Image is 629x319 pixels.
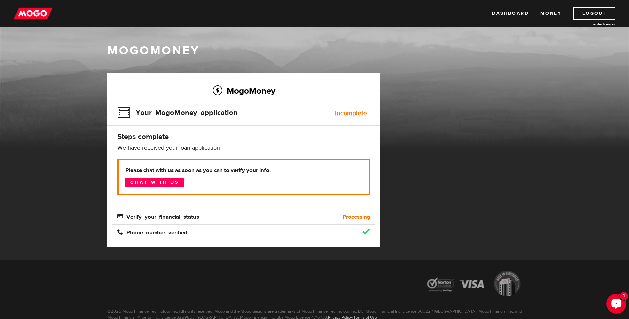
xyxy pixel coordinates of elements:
a: Money [540,7,561,20]
a: Chat with us [125,178,184,187]
p: We have received your loan application [117,144,370,152]
span: Phone number verified [117,229,187,235]
a: Dashboard [492,7,529,20]
h3: Your MogoMoney application [117,104,238,121]
img: legal-icons-92a2ffecb4d32d839781d1b4e4802d7b.png [421,266,527,303]
h2: MogoMoney [117,84,370,97]
h4: Steps complete [117,132,370,141]
a: Lender licences [566,22,615,27]
img: mogo_logo-11ee424be714fa7cbb0f0f49df9e16ec.png [14,7,53,20]
a: Logout [573,7,615,20]
span: Verify your financial status [117,213,199,219]
h1: MogoMoney [107,44,522,58]
b: Please chat with us as soon as you can to verify your info. [125,166,362,174]
b: Processing [343,213,370,221]
div: Incomplete [335,110,367,117]
iframe: LiveChat chat widget [601,291,629,319]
